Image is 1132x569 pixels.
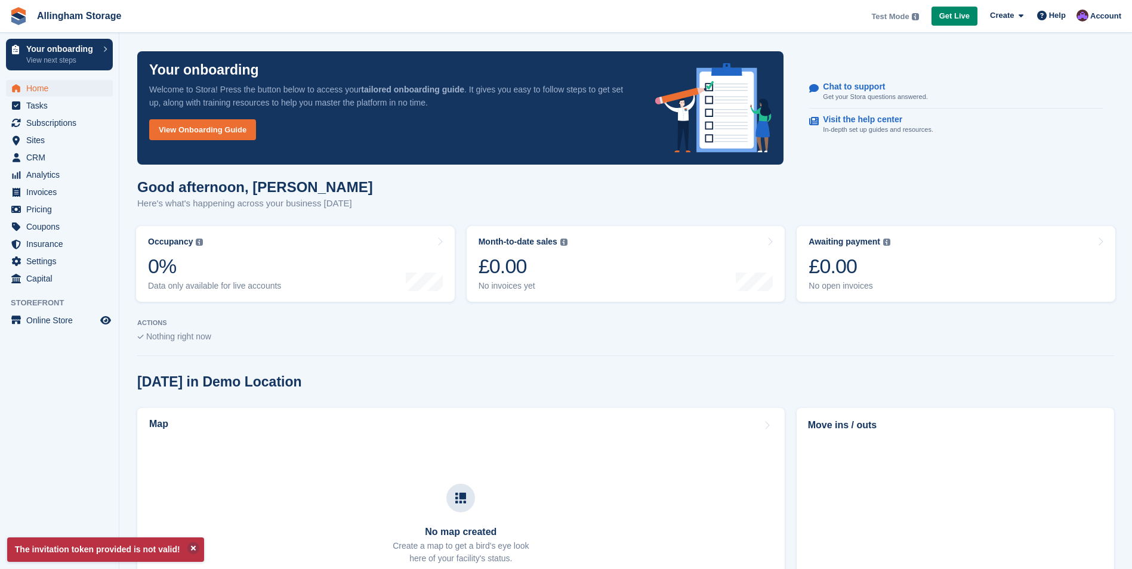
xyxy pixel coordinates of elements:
[32,6,126,26] a: Allingham Storage
[809,109,1103,141] a: Visit the help center In-depth set up guides and resources.
[6,166,113,183] a: menu
[26,201,98,218] span: Pricing
[137,335,144,339] img: blank_slate_check_icon-ba018cac091ee9be17c0a81a6c232d5eb81de652e7a59be601be346b1b6ddf79.svg
[883,239,890,246] img: icon-info-grey-7440780725fd019a000dd9b08b2336e03edf1995a4989e88bcd33f0948082b44.svg
[479,237,557,247] div: Month-to-date sales
[137,197,373,211] p: Here's what's happening across your business [DATE]
[137,374,302,390] h2: [DATE] in Demo Location
[6,80,113,97] a: menu
[871,11,909,23] span: Test Mode
[26,218,98,235] span: Coupons
[361,85,464,94] strong: tailored onboarding guide
[149,419,168,429] h2: Map
[809,76,1103,109] a: Chat to support Get your Stora questions answered.
[823,82,918,92] p: Chat to support
[1077,10,1088,21] img: Lewis Allingham
[560,239,567,246] img: icon-info-grey-7440780725fd019a000dd9b08b2336e03edf1995a4989e88bcd33f0948082b44.svg
[912,13,919,20] img: icon-info-grey-7440780725fd019a000dd9b08b2336e03edf1995a4989e88bcd33f0948082b44.svg
[6,253,113,270] a: menu
[393,540,529,565] p: Create a map to get a bird's eye look here of your facility's status.
[6,149,113,166] a: menu
[6,236,113,252] a: menu
[26,115,98,131] span: Subscriptions
[136,226,455,302] a: Occupancy 0% Data only available for live accounts
[26,166,98,183] span: Analytics
[655,63,772,153] img: onboarding-info-6c161a55d2c0e0a8cae90662b2fe09162a5109e8cc188191df67fb4f79e88e88.svg
[6,218,113,235] a: menu
[26,236,98,252] span: Insurance
[6,97,113,114] a: menu
[990,10,1014,21] span: Create
[11,297,119,309] span: Storefront
[6,201,113,218] a: menu
[6,115,113,131] a: menu
[7,537,204,562] p: The invitation token provided is not valid!
[808,418,1103,432] h2: Move ins / outs
[479,281,567,291] div: No invoices yet
[26,184,98,200] span: Invoices
[26,80,98,97] span: Home
[26,97,98,114] span: Tasks
[149,119,256,140] a: View Onboarding Guide
[26,312,98,329] span: Online Store
[393,527,529,537] h3: No map created
[939,10,970,22] span: Get Live
[26,45,97,53] p: Your onboarding
[149,83,636,109] p: Welcome to Stora! Press the button below to access your . It gives you easy to follow steps to ge...
[148,237,193,247] div: Occupancy
[455,493,466,503] img: map-icn-33ee37083ee616e46c38cad1a60f524a97daa1e2b2c8c0bc3eb3415660979fc1.svg
[809,254,890,279] div: £0.00
[10,7,27,25] img: stora-icon-8386f47178a22dfd0bd8f6a31ec36ba5ce8667c1dd55bd0f319d3a0aa187defe.svg
[6,132,113,149] a: menu
[148,254,281,279] div: 0%
[467,226,785,302] a: Month-to-date sales £0.00 No invoices yet
[26,253,98,270] span: Settings
[137,179,373,195] h1: Good afternoon, [PERSON_NAME]
[479,254,567,279] div: £0.00
[146,332,211,341] span: Nothing right now
[148,281,281,291] div: Data only available for live accounts
[809,237,880,247] div: Awaiting payment
[26,132,98,149] span: Sites
[26,55,97,66] p: View next steps
[931,7,977,26] a: Get Live
[823,92,927,102] p: Get your Stora questions answered.
[1090,10,1121,22] span: Account
[6,39,113,70] a: Your onboarding View next steps
[26,149,98,166] span: CRM
[823,125,933,135] p: In-depth set up guides and resources.
[196,239,203,246] img: icon-info-grey-7440780725fd019a000dd9b08b2336e03edf1995a4989e88bcd33f0948082b44.svg
[823,115,924,125] p: Visit the help center
[809,281,890,291] div: No open invoices
[6,184,113,200] a: menu
[98,313,113,327] a: Preview store
[149,63,259,77] p: Your onboarding
[6,270,113,287] a: menu
[797,226,1115,302] a: Awaiting payment £0.00 No open invoices
[26,270,98,287] span: Capital
[1049,10,1066,21] span: Help
[137,319,1114,327] p: ACTIONS
[6,312,113,329] a: menu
